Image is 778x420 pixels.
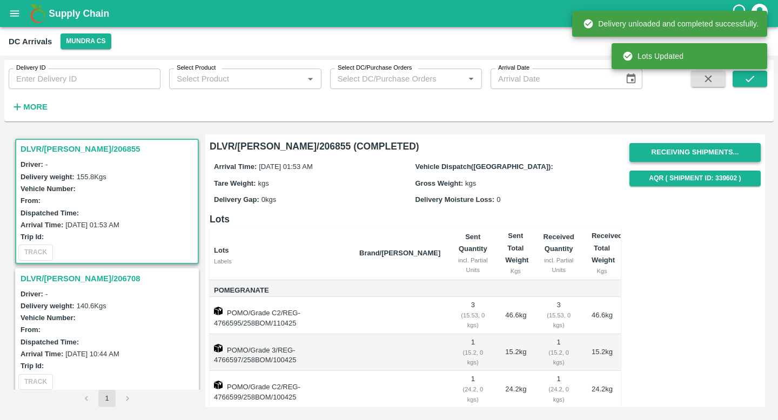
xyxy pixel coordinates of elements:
[210,371,351,408] td: POMO/Grade C2/REG-4766599/258BOM/100425
[449,371,497,408] td: 1
[333,72,447,86] input: Select DC/Purchase Orders
[214,162,257,171] label: Arrival Time:
[415,179,464,187] label: Gross Weight:
[21,173,75,181] label: Delivery weight:
[497,195,500,204] span: 0
[21,326,41,334] label: From:
[214,246,229,254] b: Lots
[214,284,351,297] span: Pomegranate
[505,232,528,264] b: Sent Total Weight
[415,162,553,171] label: Vehicle Dispatch([GEOGRAPHIC_DATA]):
[9,69,160,89] input: Enter Delivery ID
[543,310,574,330] div: ( 15.53, 0 kgs)
[9,35,52,49] div: DC Arrivals
[491,69,616,89] input: Arrival Date
[629,143,761,162] button: Receiving Shipments...
[49,6,731,21] a: Supply Chain
[359,249,440,257] b: Brand/[PERSON_NAME]
[505,266,526,276] div: Kgs
[21,233,44,241] label: Trip Id:
[9,98,50,116] button: More
[21,160,43,168] label: Driver:
[214,179,256,187] label: Tare Weight:
[21,290,43,298] label: Driver:
[592,266,612,276] div: Kgs
[210,334,351,371] td: POMO/Grade 3/REG-4766597/258BOM/100425
[449,297,497,334] td: 3
[497,334,534,371] td: 15.2 kg
[65,350,119,358] label: [DATE] 10:44 AM
[21,221,63,229] label: Arrival Time:
[2,1,27,26] button: open drawer
[21,338,79,346] label: Dispatched Time:
[21,197,41,205] label: From:
[592,232,622,264] b: Received Total Weight
[21,302,75,310] label: Delivery weight:
[258,179,269,187] span: kgs
[21,314,76,322] label: Vehicle Number:
[750,2,769,25] div: account of current user
[458,255,488,275] div: incl. Partial Units
[458,348,488,368] div: ( 15.2, 0 kgs)
[21,350,63,358] label: Arrival Time:
[27,3,49,24] img: logo
[543,384,574,404] div: ( 24.2, 0 kgs)
[583,14,759,33] div: Delivery unloaded and completed successfully.
[498,64,529,72] label: Arrival Date
[76,390,138,407] nav: pagination navigation
[210,139,621,154] h6: DLVR/[PERSON_NAME]/206855 (COMPLETED)
[458,384,488,404] div: ( 24.2, 0 kgs)
[543,348,574,368] div: ( 15.2, 0 kgs)
[214,195,259,204] label: Delivery Gap:
[449,334,497,371] td: 1
[214,307,223,315] img: box
[534,371,583,408] td: 1
[629,171,761,186] button: AQR ( Shipment Id: 339602 )
[214,381,223,389] img: box
[458,310,488,330] div: ( 15.53, 0 kgs)
[261,195,276,204] span: 0 kgs
[23,103,48,111] strong: More
[543,255,574,275] div: incl. Partial Units
[303,72,317,86] button: Open
[45,160,48,168] span: -
[583,297,621,334] td: 46.6 kg
[534,297,583,334] td: 3
[61,33,111,49] button: Select DC
[16,64,45,72] label: Delivery ID
[464,72,478,86] button: Open
[583,371,621,408] td: 24.2 kg
[415,195,495,204] label: Delivery Moisture Loss:
[497,297,534,334] td: 46.6 kg
[621,69,641,89] button: Choose date
[49,8,109,19] b: Supply Chain
[172,72,300,86] input: Select Product
[534,334,583,371] td: 1
[622,46,683,66] div: Lots Updated
[21,272,197,286] h3: DLVR/[PERSON_NAME]/206708
[21,362,44,370] label: Trip Id:
[77,173,106,181] label: 155.8 Kgs
[98,390,116,407] button: page 1
[544,233,574,253] b: Received Quantity
[210,212,621,227] h6: Lots
[583,334,621,371] td: 15.2 kg
[21,209,79,217] label: Dispatched Time:
[465,179,476,187] span: kgs
[65,221,119,229] label: [DATE] 01:53 AM
[731,4,750,23] div: customer-support
[497,371,534,408] td: 24.2 kg
[259,162,312,171] span: [DATE] 01:53 AM
[214,256,351,266] div: Labels
[214,344,223,353] img: box
[459,233,487,253] b: Sent Quantity
[210,297,351,334] td: POMO/Grade C2/REG-4766595/258BOM/110425
[21,185,76,193] label: Vehicle Number:
[177,64,216,72] label: Select Product
[338,64,412,72] label: Select DC/Purchase Orders
[45,290,48,298] span: -
[21,142,197,156] h3: DLVR/[PERSON_NAME]/206855
[77,302,106,310] label: 140.6 Kgs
